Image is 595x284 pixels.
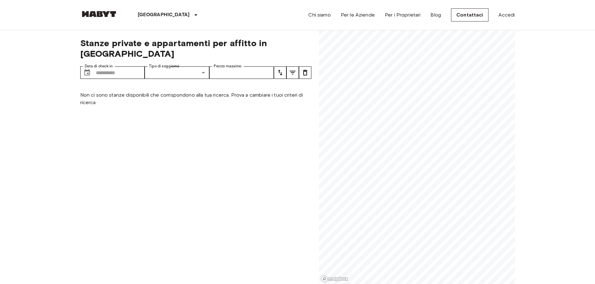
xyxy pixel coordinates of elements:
[385,11,421,19] a: Per i Proprietari
[430,11,441,19] a: Blog
[80,91,311,106] p: Non ci sono stanze disponibili che corrispondono alla tua ricerca. Prova a cambiare i tuoi criter...
[308,11,330,19] a: Chi siamo
[451,8,488,22] a: Contattaci
[341,11,375,19] a: Per le Aziende
[80,38,311,59] span: Stanze private e appartamenti per affitto in [GEOGRAPHIC_DATA]
[299,66,311,79] button: tune
[498,11,515,19] a: Accedi
[80,11,118,17] img: Habyt
[214,64,241,69] label: Prezzo massimo
[81,66,93,79] button: Choose date
[274,66,286,79] button: tune
[138,11,190,19] p: [GEOGRAPHIC_DATA]
[286,66,299,79] button: tune
[149,64,179,69] label: Tipo di soggiorno
[85,64,113,69] label: Data di check-in
[321,275,348,282] a: Mapbox logo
